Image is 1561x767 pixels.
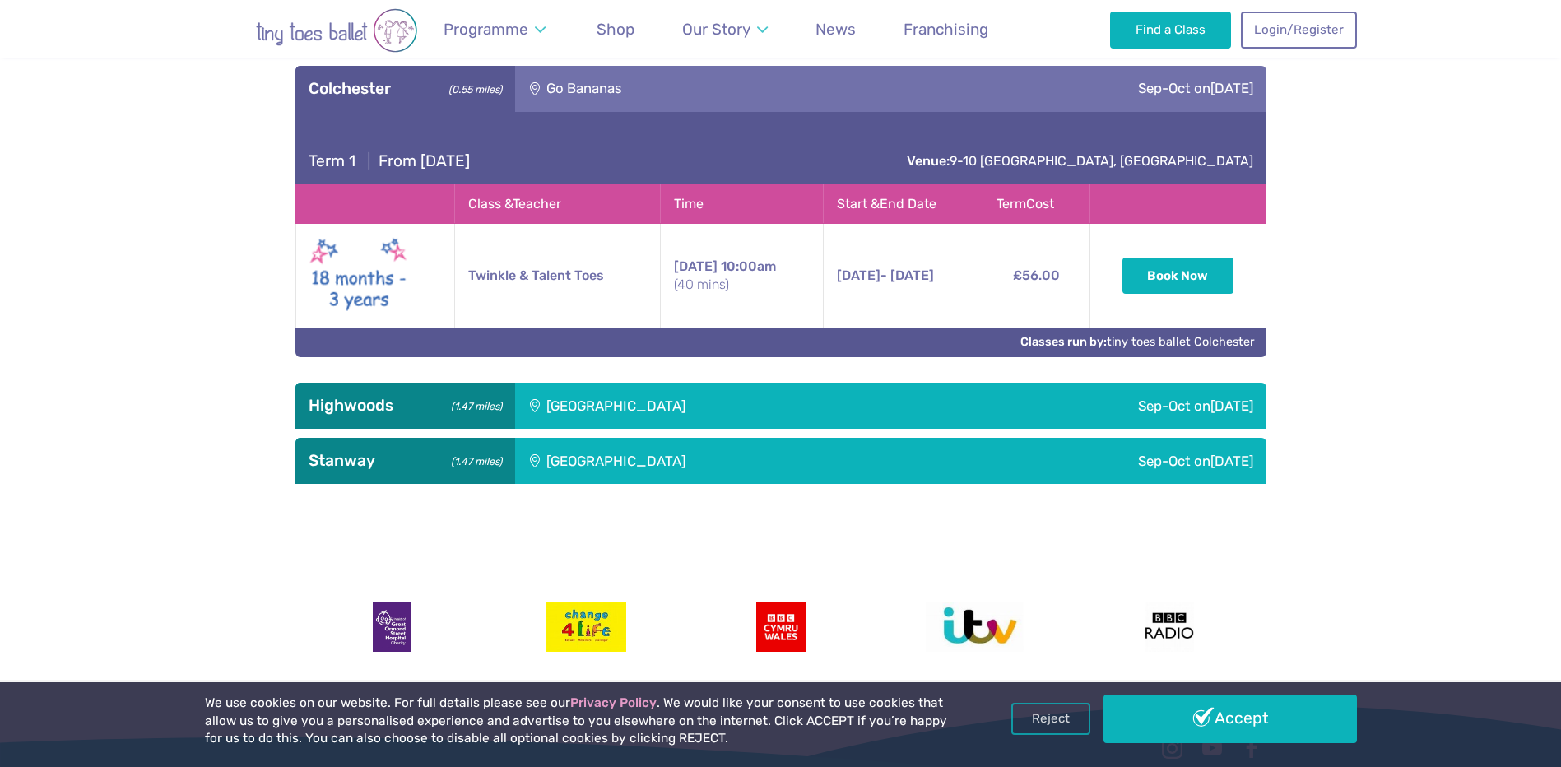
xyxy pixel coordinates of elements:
span: | [360,151,379,170]
span: - [DATE] [837,267,934,283]
img: Twinkle & Talent toes (New May 2025) [309,234,408,318]
div: Go Bananas [515,66,861,112]
strong: Classes run by: [1020,335,1107,349]
p: We use cookies on our website. For full details please see our . We would like your consent to us... [205,695,954,748]
h3: Highwoods [309,396,502,416]
span: Shop [597,20,634,39]
small: (1.47 miles) [445,396,501,413]
div: Sep-Oct on [940,438,1266,484]
img: tiny toes ballet [205,8,468,53]
a: Venue:9-10 [GEOGRAPHIC_DATA], [GEOGRAPHIC_DATA] [907,153,1253,169]
th: Time [660,184,823,223]
span: Franchising [904,20,988,39]
a: News [808,10,864,49]
span: News [815,20,856,39]
th: Start & End Date [823,184,983,223]
a: Franchising [896,10,997,49]
h3: Colchester [309,79,502,99]
small: (0.55 miles) [443,79,501,96]
a: Classes run by:tiny toes ballet Colchester [1020,335,1254,349]
span: [DATE] [1210,453,1253,469]
a: Accept [1103,695,1357,742]
small: (40 mins) [674,276,810,294]
a: Our Story [674,10,775,49]
td: Twinkle & Talent Toes [454,224,660,328]
span: Term 1 [309,151,355,170]
a: Login/Register [1241,12,1356,48]
td: £56.00 [983,224,1090,328]
a: Privacy Policy [570,695,657,710]
h4: From [DATE] [309,151,470,171]
h3: Stanway [309,451,502,471]
th: Class & Teacher [454,184,660,223]
span: [DATE] [837,267,880,283]
div: Sep-Oct on [940,383,1266,429]
td: 10:00am [660,224,823,328]
a: Find a Class [1110,12,1231,48]
button: Book Now [1122,258,1234,294]
span: [DATE] [674,258,718,274]
div: [GEOGRAPHIC_DATA] [515,383,940,429]
a: Reject [1011,703,1090,734]
span: [DATE] [1210,397,1253,414]
a: Programme [436,10,554,49]
span: [DATE] [1210,80,1253,96]
div: Sep-Oct on [861,66,1266,112]
th: Term Cost [983,184,1090,223]
strong: Venue: [907,153,950,169]
div: [GEOGRAPHIC_DATA] [515,438,940,484]
a: Shop [589,10,643,49]
small: (1.47 miles) [445,451,501,468]
span: Programme [444,20,528,39]
span: Our Story [682,20,750,39]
